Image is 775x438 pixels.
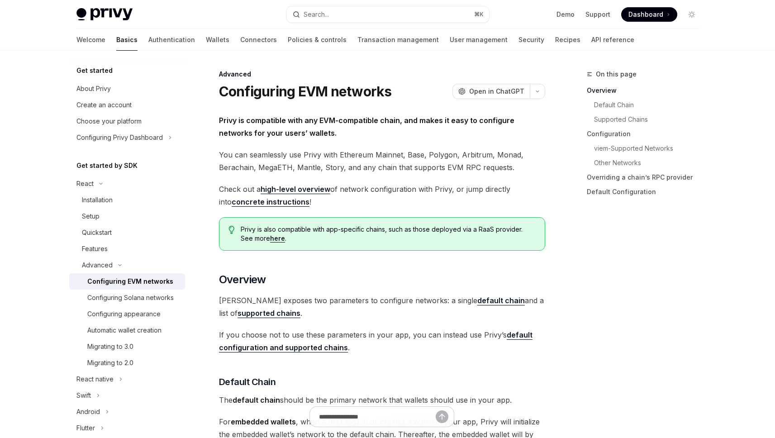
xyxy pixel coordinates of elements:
[261,185,330,194] a: high-level overview
[585,10,610,19] a: Support
[219,272,266,287] span: Overview
[76,374,114,385] div: React native
[319,407,436,427] input: Ask a question...
[238,309,300,318] a: supported chains
[587,83,706,98] a: Overview
[288,29,347,51] a: Policies & controls
[69,81,185,97] a: About Privy
[69,224,185,241] a: Quickstart
[452,84,530,99] button: Open in ChatGPT
[232,197,309,207] a: concrete instructions
[219,183,545,208] span: Check out a of network configuration with Privy, or jump directly into !
[69,129,185,146] button: Configuring Privy Dashboard
[596,69,637,80] span: On this page
[219,70,545,79] div: Advanced
[82,260,113,271] div: Advanced
[148,29,195,51] a: Authentication
[76,423,95,433] div: Flutter
[241,225,535,243] span: Privy is also compatible with app-specific chains, such as those deployed via a RaaS provider. Se...
[69,113,185,129] a: Choose your platform
[69,208,185,224] a: Setup
[82,195,113,205] div: Installation
[233,395,280,405] strong: default chain
[87,357,133,368] div: Migrating to 2.0
[240,29,277,51] a: Connectors
[436,410,448,423] button: Send message
[76,8,133,21] img: light logo
[116,29,138,51] a: Basics
[82,211,100,222] div: Setup
[69,371,185,387] button: React native
[450,29,508,51] a: User management
[82,227,112,238] div: Quickstart
[357,29,439,51] a: Transaction management
[228,226,235,234] svg: Tip
[69,290,185,306] a: Configuring Solana networks
[587,127,706,141] a: Configuration
[286,6,489,23] button: Search...⌘K
[219,83,392,100] h1: Configuring EVM networks
[69,306,185,322] a: Configuring appearance
[76,178,94,189] div: React
[76,132,163,143] div: Configuring Privy Dashboard
[628,10,663,19] span: Dashboard
[87,325,162,336] div: Automatic wallet creation
[87,309,161,319] div: Configuring appearance
[591,29,634,51] a: API reference
[469,87,524,96] span: Open in ChatGPT
[621,7,677,22] a: Dashboard
[219,376,276,388] span: Default Chain
[69,273,185,290] a: Configuring EVM networks
[69,176,185,192] button: React
[69,257,185,273] button: Advanced
[69,241,185,257] a: Features
[219,394,545,406] span: The should be the primary network that wallets should use in your app.
[76,83,111,94] div: About Privy
[87,276,173,287] div: Configuring EVM networks
[76,390,91,401] div: Swift
[587,170,706,185] a: Overriding a chain’s RPC provider
[304,9,329,20] div: Search...
[69,387,185,404] button: Swift
[69,192,185,208] a: Installation
[82,243,108,254] div: Features
[474,11,484,18] span: ⌘ K
[69,322,185,338] a: Automatic wallet creation
[76,29,105,51] a: Welcome
[219,328,545,354] span: If you choose not to use these parameters in your app, you can instead use Privy’s .
[69,97,185,113] a: Create an account
[69,355,185,371] a: Migrating to 2.0
[685,7,699,22] button: Toggle dark mode
[219,294,545,319] span: [PERSON_NAME] exposes two parameters to configure networks: a single and a list of .
[587,185,706,199] a: Default Configuration
[219,116,514,138] strong: Privy is compatible with any EVM-compatible chain, and makes it easy to configure networks for yo...
[76,160,138,171] h5: Get started by SDK
[270,234,285,243] a: here
[587,141,706,156] a: viem-Supported Networks
[206,29,229,51] a: Wallets
[555,29,580,51] a: Recipes
[69,420,185,436] button: Flutter
[477,296,525,305] a: default chain
[76,100,132,110] div: Create an account
[587,156,706,170] a: Other Networks
[518,29,544,51] a: Security
[219,148,545,174] span: You can seamlessly use Privy with Ethereum Mainnet, Base, Polygon, Arbitrum, Monad, Berachain, Me...
[76,406,100,417] div: Android
[587,98,706,112] a: Default Chain
[76,65,113,76] h5: Get started
[69,338,185,355] a: Migrating to 3.0
[69,404,185,420] button: Android
[87,292,174,303] div: Configuring Solana networks
[587,112,706,127] a: Supported Chains
[556,10,575,19] a: Demo
[87,341,133,352] div: Migrating to 3.0
[76,116,142,127] div: Choose your platform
